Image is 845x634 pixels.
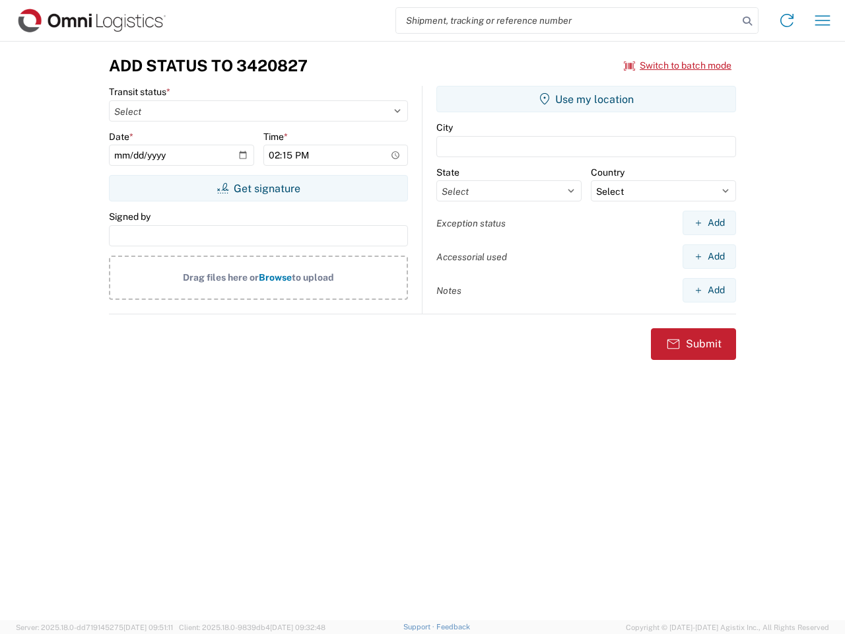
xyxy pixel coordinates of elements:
[270,623,325,631] span: [DATE] 09:32:48
[109,175,408,201] button: Get signature
[683,211,736,235] button: Add
[109,131,133,143] label: Date
[626,621,829,633] span: Copyright © [DATE]-[DATE] Agistix Inc., All Rights Reserved
[624,55,731,77] button: Switch to batch mode
[436,166,459,178] label: State
[403,623,436,631] a: Support
[292,272,334,283] span: to upload
[683,244,736,269] button: Add
[183,272,259,283] span: Drag files here or
[683,278,736,302] button: Add
[16,623,173,631] span: Server: 2025.18.0-dd719145275
[436,623,470,631] a: Feedback
[436,217,506,229] label: Exception status
[436,86,736,112] button: Use my location
[396,8,738,33] input: Shipment, tracking or reference number
[436,285,461,297] label: Notes
[651,328,736,360] button: Submit
[436,122,453,133] label: City
[591,166,625,178] label: Country
[109,56,308,75] h3: Add Status to 3420827
[179,623,325,631] span: Client: 2025.18.0-9839db4
[259,272,292,283] span: Browse
[123,623,173,631] span: [DATE] 09:51:11
[263,131,288,143] label: Time
[109,211,151,223] label: Signed by
[109,86,170,98] label: Transit status
[436,251,507,263] label: Accessorial used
